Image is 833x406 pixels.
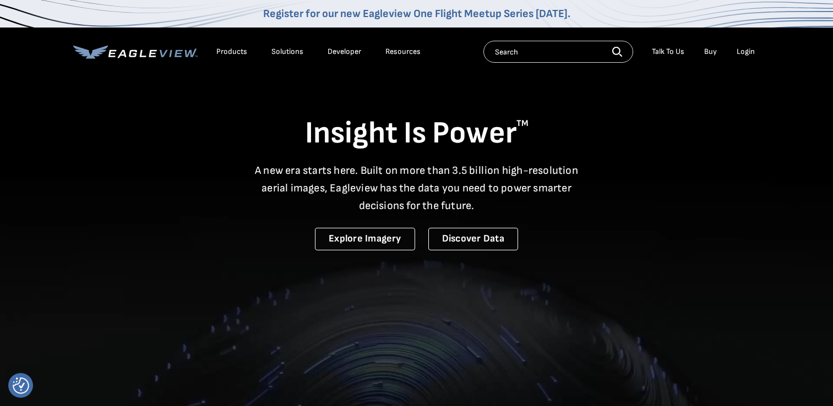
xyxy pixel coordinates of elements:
[13,377,29,394] img: Revisit consent button
[385,47,421,57] div: Resources
[704,47,717,57] a: Buy
[216,47,247,57] div: Products
[652,47,684,57] div: Talk To Us
[315,228,415,250] a: Explore Imagery
[263,7,570,20] a: Register for our new Eagleview One Flight Meetup Series [DATE].
[328,47,361,57] a: Developer
[516,118,529,129] sup: TM
[271,47,303,57] div: Solutions
[13,377,29,394] button: Consent Preferences
[737,47,755,57] div: Login
[483,41,633,63] input: Search
[428,228,518,250] a: Discover Data
[73,114,760,153] h1: Insight Is Power
[248,162,585,215] p: A new era starts here. Built on more than 3.5 billion high-resolution aerial images, Eagleview ha...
